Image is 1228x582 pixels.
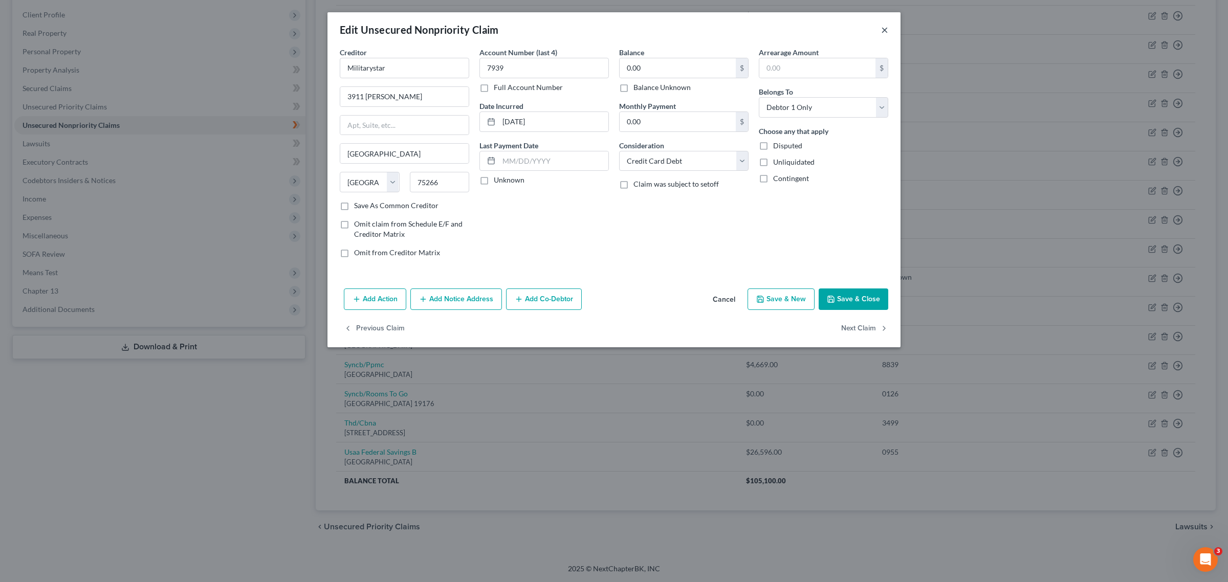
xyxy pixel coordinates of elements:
label: Consideration [619,140,664,151]
input: 0.00 [620,58,736,78]
label: Balance Unknown [633,82,691,93]
span: Omit from Creditor Matrix [354,248,440,257]
span: Disputed [773,141,802,150]
div: $ [736,112,748,131]
input: XXXX [479,58,609,78]
span: Contingent [773,174,809,183]
label: Account Number (last 4) [479,47,557,58]
button: × [881,24,888,36]
label: Arrearage Amount [759,47,819,58]
span: Claim was subject to setoff [633,180,719,188]
button: Add Notice Address [410,288,502,310]
label: Date Incurred [479,101,523,111]
input: MM/DD/YYYY [499,112,608,131]
label: Balance [619,47,644,58]
span: Omit claim from Schedule E/F and Creditor Matrix [354,219,463,238]
button: Cancel [705,289,743,310]
input: 0.00 [620,112,736,131]
iframe: Intercom live chat [1193,547,1218,572]
button: Save & New [748,288,815,310]
input: Enter address... [340,87,469,106]
input: Enter zip... [410,172,470,192]
span: Creditor [340,48,367,57]
button: Add Co-Debtor [506,288,582,310]
button: Add Action [344,288,406,310]
input: Apt, Suite, etc... [340,116,469,135]
label: Choose any that apply [759,126,828,137]
div: Edit Unsecured Nonpriority Claim [340,23,499,37]
input: 0.00 [759,58,875,78]
label: Full Account Number [494,82,563,93]
input: MM/DD/YYYY [499,151,608,171]
label: Last Payment Date [479,140,538,151]
input: Enter city... [340,144,469,163]
span: Unliquidated [773,158,815,166]
input: Search creditor by name... [340,58,469,78]
label: Save As Common Creditor [354,200,438,211]
label: Monthly Payment [619,101,676,111]
button: Previous Claim [344,318,405,340]
span: 3 [1214,547,1222,555]
div: $ [736,58,748,78]
div: $ [875,58,888,78]
button: Save & Close [819,288,888,310]
button: Next Claim [841,318,888,340]
span: Belongs To [759,87,793,96]
label: Unknown [494,175,524,185]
